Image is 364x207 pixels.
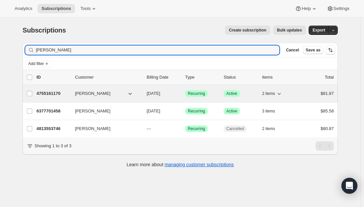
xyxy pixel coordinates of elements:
[75,90,110,97] span: [PERSON_NAME]
[291,4,321,13] button: Help
[277,28,302,33] span: Bulk updates
[188,91,205,96] span: Recurring
[188,108,205,114] span: Recurring
[262,106,282,116] button: 3 items
[262,89,282,98] button: 2 items
[302,6,311,11] span: Help
[36,125,70,132] p: 4813553746
[333,6,349,11] span: Settings
[306,47,321,53] span: Save as
[341,178,357,194] div: Open Intercom Messenger
[321,126,334,131] span: $80.87
[11,4,36,13] button: Analytics
[71,106,137,116] button: [PERSON_NAME]
[262,124,282,133] button: 2 items
[226,91,237,96] span: Active
[36,106,334,116] div: 6377701458[PERSON_NAME][DATE]SuccessRecurringSuccessActive3 items$85.58
[165,162,234,167] a: managing customer subscriptions
[226,108,237,114] span: Active
[23,27,66,34] span: Subscriptions
[283,46,302,54] button: Cancel
[147,91,160,96] span: [DATE]
[147,108,160,113] span: [DATE]
[127,161,234,168] p: Learn more about
[309,26,329,35] button: Export
[25,60,52,68] button: Add filter
[303,46,323,54] button: Save as
[321,91,334,96] span: $81.87
[316,141,334,151] nav: Pagination
[262,74,295,81] div: Items
[325,74,334,81] p: Total
[36,74,70,81] p: ID
[37,4,75,13] button: Subscriptions
[71,123,137,134] button: [PERSON_NAME]
[147,74,180,81] p: Billing Date
[71,88,137,99] button: [PERSON_NAME]
[262,126,275,131] span: 2 items
[36,74,334,81] div: IDCustomerBilling DateTypeStatusItemsTotal
[80,6,91,11] span: Tools
[75,108,110,114] span: [PERSON_NAME]
[41,6,71,11] span: Subscriptions
[323,4,353,13] button: Settings
[75,74,141,81] p: Customer
[76,4,101,13] button: Tools
[326,45,335,55] button: Sort the results
[35,143,71,149] p: Showing 1 to 3 of 3
[262,108,275,114] span: 3 items
[28,61,44,66] span: Add filter
[273,26,306,35] button: Bulk updates
[188,126,205,131] span: Recurring
[36,90,70,97] p: 4755161170
[224,74,257,81] p: Status
[75,125,110,132] span: [PERSON_NAME]
[36,124,334,133] div: 4813553746[PERSON_NAME]---SuccessRecurringCancelled2 items$80.87
[36,45,279,55] input: Filter subscribers
[36,89,334,98] div: 4755161170[PERSON_NAME][DATE]SuccessRecurringSuccessActive2 items$81.87
[321,108,334,113] span: $85.58
[36,108,70,114] p: 6377701458
[229,28,266,33] span: Create subscription
[225,26,270,35] button: Create subscription
[226,126,244,131] span: Cancelled
[15,6,32,11] span: Analytics
[262,91,275,96] span: 2 items
[286,47,299,53] span: Cancel
[313,28,325,33] span: Export
[185,74,218,81] div: Type
[147,126,151,131] span: ---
